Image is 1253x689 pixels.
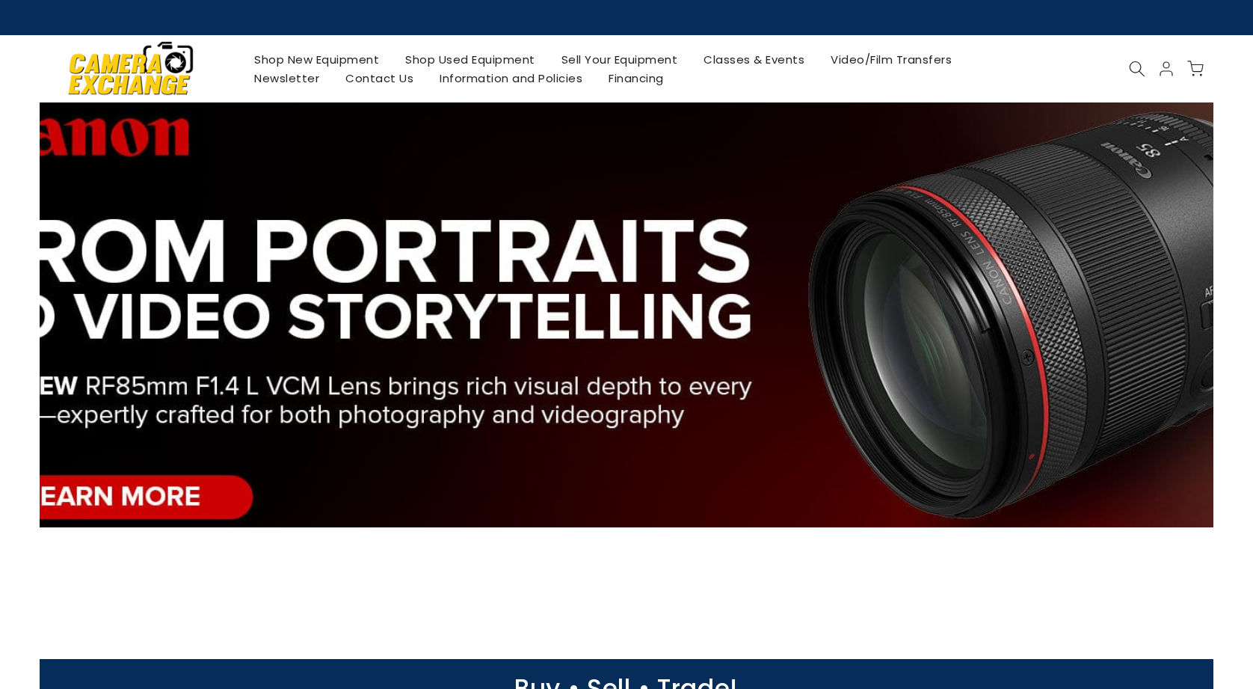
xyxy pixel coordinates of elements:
a: Financing [596,69,677,88]
a: Information and Policies [427,69,596,88]
a: Sell Your Equipment [548,50,691,69]
a: Newsletter [241,69,333,88]
a: Video/Film Transfers [818,50,965,69]
a: Shop New Equipment [241,50,392,69]
a: Contact Us [333,69,427,88]
a: Classes & Events [691,50,818,69]
a: Shop Used Equipment [392,50,549,69]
